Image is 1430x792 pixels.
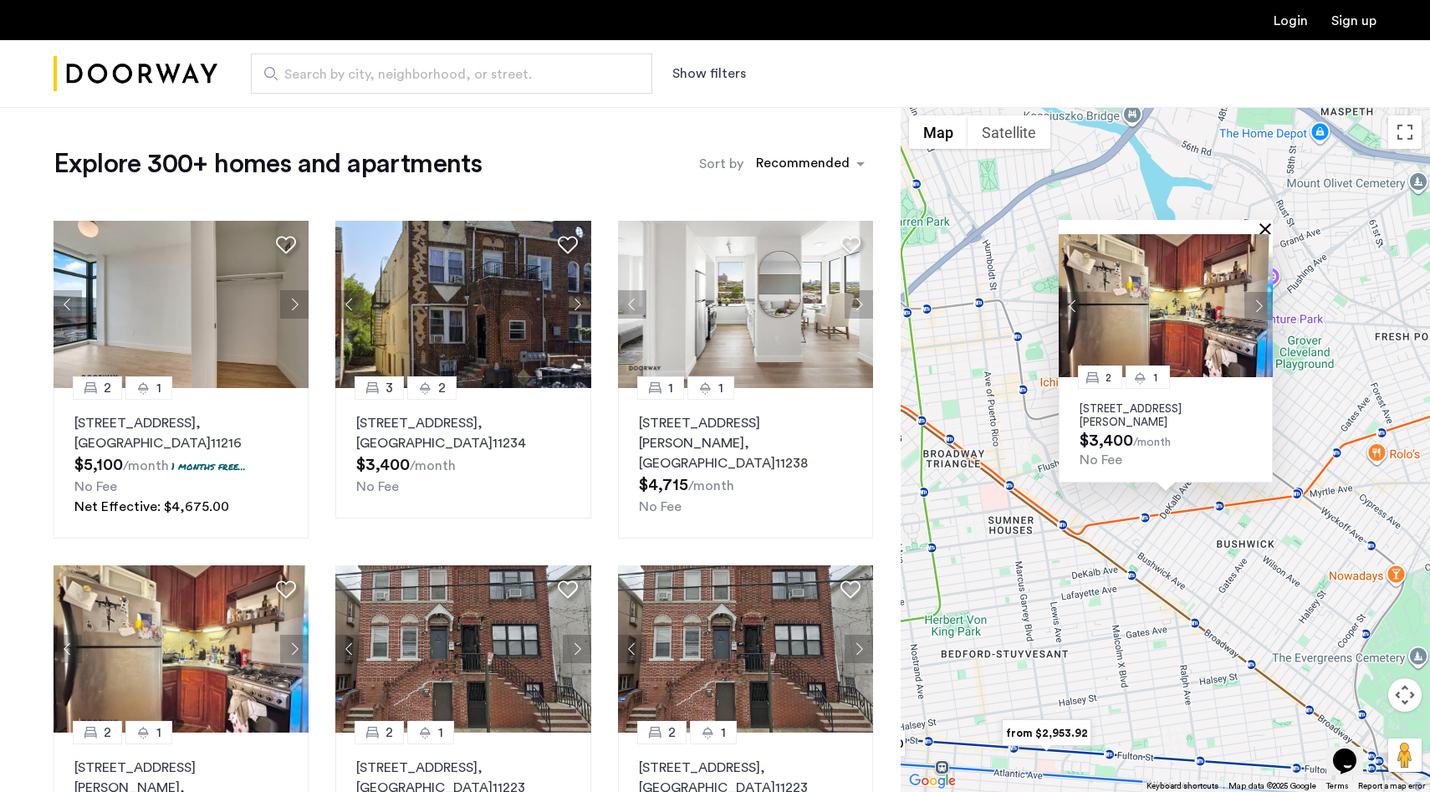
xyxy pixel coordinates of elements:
[1331,14,1376,28] a: Registration
[809,725,912,763] div: from $4,675.00
[563,635,591,663] button: Next apartment
[1388,678,1422,712] button: Map camera controls
[54,635,82,663] button: Previous apartment
[104,723,111,743] span: 2
[356,413,569,453] p: [STREET_ADDRESS] 11234
[909,115,968,149] button: Show street map
[280,290,309,319] button: Next apartment
[905,770,960,792] img: Google
[356,480,399,493] span: No Fee
[54,221,309,388] img: 2016_638673975962267132.jpeg
[845,290,873,319] button: Next apartment
[356,457,410,473] span: $3,400
[156,723,161,743] span: 1
[251,54,652,94] input: Apartment Search
[54,147,482,181] h1: Explore 300+ homes and apartments
[74,413,288,453] p: [STREET_ADDRESS] 11216
[1228,782,1316,790] span: Map data ©2025 Google
[123,459,169,473] sub: /month
[438,723,443,743] span: 1
[668,378,673,398] span: 1
[335,388,590,519] a: 32[STREET_ADDRESS], [GEOGRAPHIC_DATA]11234No Fee
[54,388,309,539] a: 21[STREET_ADDRESS], [GEOGRAPHIC_DATA]112161 months free...No FeeNet Effective: $4,675.00
[74,500,229,514] span: Net Effective: $4,675.00
[688,479,734,493] sub: /month
[386,378,393,398] span: 3
[618,635,646,663] button: Previous apartment
[335,565,591,733] img: 2016_638484664599997863.jpeg
[54,43,217,105] a: Cazamio Logo
[1358,780,1425,792] a: Report a map error
[639,413,852,473] p: [STREET_ADDRESS][PERSON_NAME] 11238
[1080,432,1133,449] span: $3,400
[1263,222,1274,234] button: Close
[410,459,456,473] sub: /month
[748,149,873,179] ng-select: sort-apartment
[1244,291,1273,319] button: Next apartment
[1326,780,1348,792] a: Terms (opens in new tab)
[74,480,117,493] span: No Fee
[1147,780,1218,792] button: Keyboard shortcuts
[104,378,111,398] span: 2
[699,154,743,174] label: Sort by
[618,565,874,733] img: 2016_638484664599997863.jpeg
[1133,437,1171,448] sub: /month
[721,723,726,743] span: 1
[905,770,960,792] a: Open this area in Google Maps (opens a new window)
[54,290,82,319] button: Previous apartment
[386,723,393,743] span: 2
[639,477,688,493] span: $4,715
[668,723,676,743] span: 2
[639,500,682,514] span: No Fee
[753,153,850,177] div: Recommended
[968,115,1050,149] button: Show satellite imagery
[335,221,591,388] img: 2016_638484540295233130.jpeg
[845,635,873,663] button: Next apartment
[1080,402,1252,429] p: [STREET_ADDRESS][PERSON_NAME]
[618,290,646,319] button: Previous apartment
[335,635,364,663] button: Previous apartment
[171,459,246,473] p: 1 months free...
[54,565,309,733] img: 360ac8f6-4482-47b0-bc3d-3cb89b569d10_638791359623755990.jpeg
[1388,115,1422,149] button: Toggle fullscreen view
[156,378,161,398] span: 1
[54,43,217,105] img: logo
[718,378,723,398] span: 1
[438,378,446,398] span: 2
[672,64,746,84] button: Show or hide filters
[1059,234,1273,377] img: Apartment photo
[1274,14,1308,28] a: Login
[563,290,591,319] button: Next apartment
[1059,291,1087,319] button: Previous apartment
[995,714,1098,752] div: from $2,953.92
[1080,453,1122,467] span: No Fee
[284,64,605,84] span: Search by city, neighborhood, or street.
[280,635,309,663] button: Next apartment
[335,290,364,319] button: Previous apartment
[74,457,123,473] span: $5,100
[1106,371,1111,382] span: 2
[1326,725,1380,775] iframe: chat widget
[1388,738,1422,772] button: Drag Pegman onto the map to open Street View
[618,221,874,388] img: 2016_638666715889771230.jpeg
[1153,371,1157,382] span: 1
[618,388,873,539] a: 11[STREET_ADDRESS][PERSON_NAME], [GEOGRAPHIC_DATA]11238No Fee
